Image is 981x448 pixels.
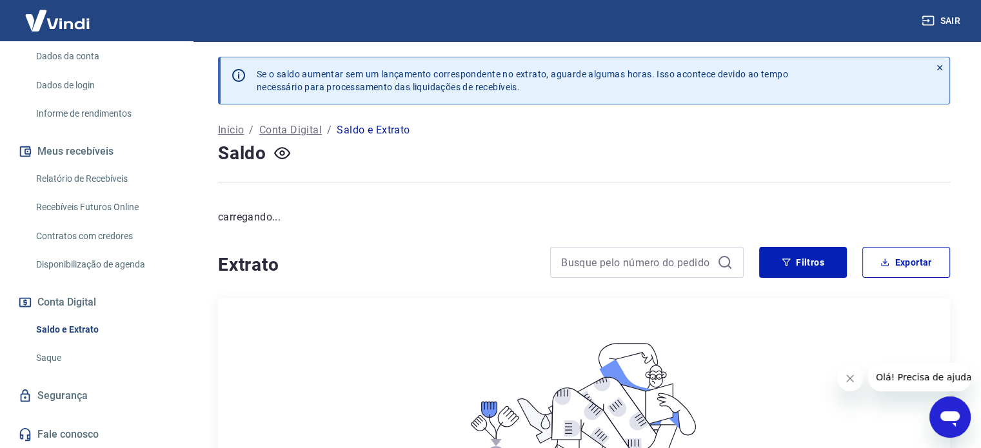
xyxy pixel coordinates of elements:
[862,247,950,278] button: Exportar
[15,288,177,317] button: Conta Digital
[837,365,863,391] iframe: Fechar mensagem
[31,223,177,249] a: Contratos com credores
[337,122,410,138] p: Saldo e Extrato
[31,72,177,99] a: Dados de login
[218,209,950,225] p: carregando...
[868,363,971,391] iframe: Mensagem da empresa
[257,68,788,93] p: Se o saldo aumentar sem um lançamento correspondente no extrato, aguarde algumas horas. Isso acon...
[15,137,177,166] button: Meus recebíveis
[218,141,266,166] h4: Saldo
[31,345,177,371] a: Saque
[31,317,177,343] a: Saldo e Extrato
[561,253,712,272] input: Busque pelo número do pedido
[249,122,253,138] p: /
[759,247,847,278] button: Filtros
[8,9,108,19] span: Olá! Precisa de ajuda?
[31,43,177,70] a: Dados da conta
[31,194,177,220] a: Recebíveis Futuros Online
[919,9,966,33] button: Sair
[31,101,177,127] a: Informe de rendimentos
[929,396,971,438] iframe: Botão para abrir a janela de mensagens
[218,122,244,138] a: Início
[218,252,535,278] h4: Extrato
[31,166,177,192] a: Relatório de Recebíveis
[31,251,177,278] a: Disponibilização de agenda
[15,1,99,40] img: Vindi
[15,382,177,410] a: Segurança
[327,122,332,138] p: /
[259,122,322,138] a: Conta Digital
